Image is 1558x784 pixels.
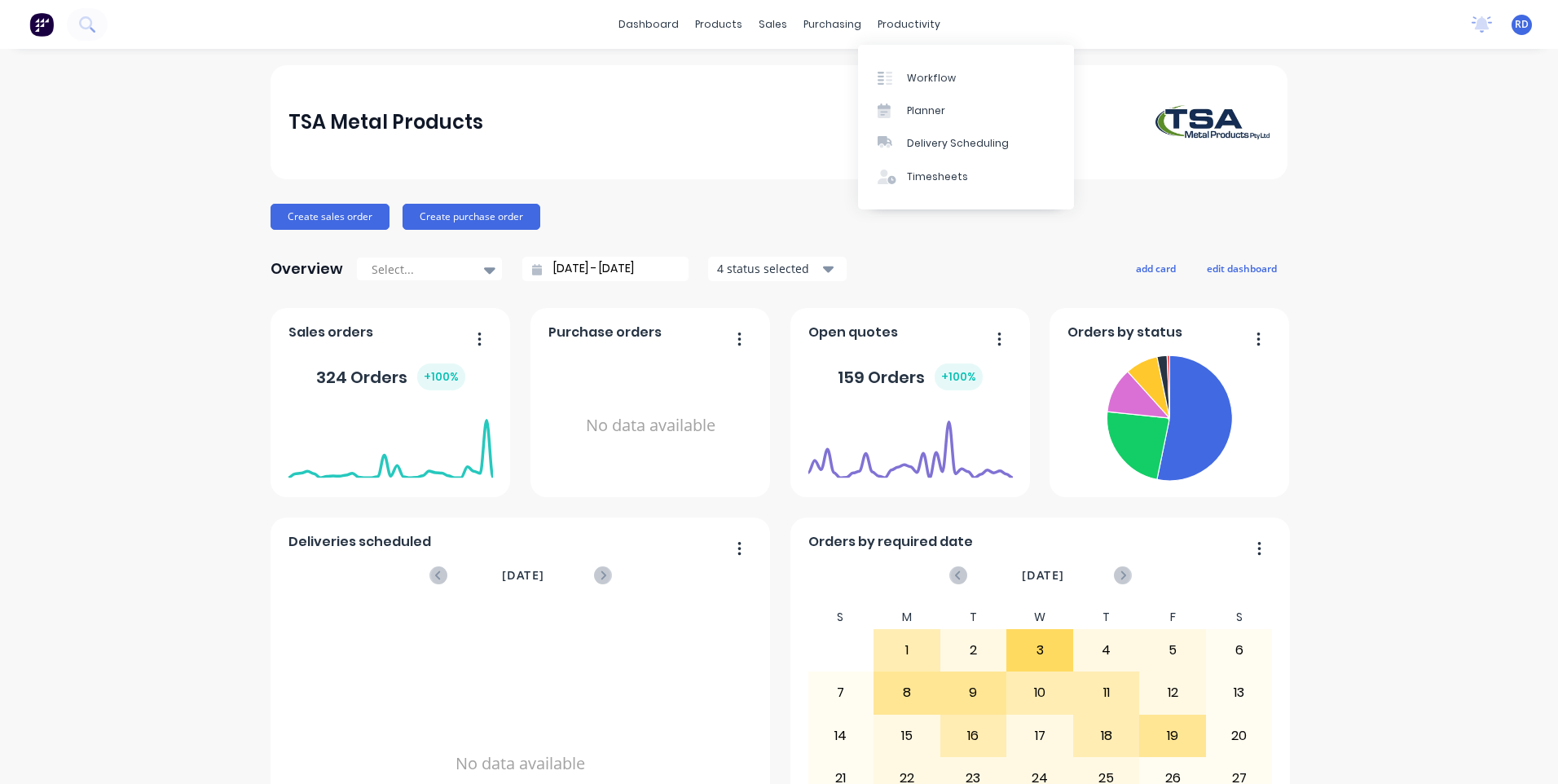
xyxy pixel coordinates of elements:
div: 2 [941,630,1006,671]
div: 5 [1140,630,1205,671]
div: 1 [874,630,940,671]
div: 8 [874,672,940,713]
div: Overview [271,253,343,285]
img: Factory [29,12,54,37]
span: Deliveries scheduled [288,532,431,552]
span: Orders by status [1067,323,1182,342]
span: Sales orders [288,323,373,342]
div: M [874,606,940,629]
span: Purchase orders [548,323,662,342]
div: 159 Orders [838,363,983,390]
div: 19 [1140,716,1205,756]
div: + 100 % [417,363,465,390]
div: 7 [808,672,874,713]
div: Timesheets [907,170,968,184]
div: 17 [1007,716,1072,756]
span: RD [1515,17,1529,32]
button: add card [1125,258,1186,279]
div: 14 [808,716,874,756]
a: Workflow [858,61,1074,94]
div: sales [750,12,795,37]
div: T [1073,606,1140,629]
div: TSA Metal Products [288,106,483,139]
div: Planner [907,104,945,118]
div: 324 Orders [316,363,465,390]
div: F [1139,606,1206,629]
button: Create sales order [271,204,389,230]
div: W [1006,606,1073,629]
div: + 100 % [935,363,983,390]
img: TSA Metal Products [1155,105,1270,139]
div: T [940,606,1007,629]
div: 16 [941,716,1006,756]
div: S [1206,606,1273,629]
span: Open quotes [808,323,898,342]
button: edit dashboard [1196,258,1287,279]
div: 3 [1007,630,1072,671]
a: Planner [858,95,1074,127]
div: 4 [1074,630,1139,671]
div: 4 status selected [717,260,820,277]
button: Create purchase order [403,204,540,230]
a: Timesheets [858,161,1074,193]
div: 11 [1074,672,1139,713]
div: products [687,12,750,37]
div: No data available [548,349,753,503]
span: [DATE] [1022,566,1064,584]
a: Delivery Scheduling [858,127,1074,160]
div: S [808,606,874,629]
div: 13 [1207,672,1272,713]
div: purchasing [795,12,869,37]
div: 10 [1007,672,1072,713]
div: 12 [1140,672,1205,713]
div: 15 [874,716,940,756]
button: 4 status selected [708,257,847,281]
span: [DATE] [502,566,544,584]
div: Delivery Scheduling [907,136,1009,151]
div: productivity [869,12,948,37]
div: Workflow [907,71,956,86]
div: 20 [1207,716,1272,756]
div: 18 [1074,716,1139,756]
div: 9 [941,672,1006,713]
a: dashboard [610,12,687,37]
div: 6 [1207,630,1272,671]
